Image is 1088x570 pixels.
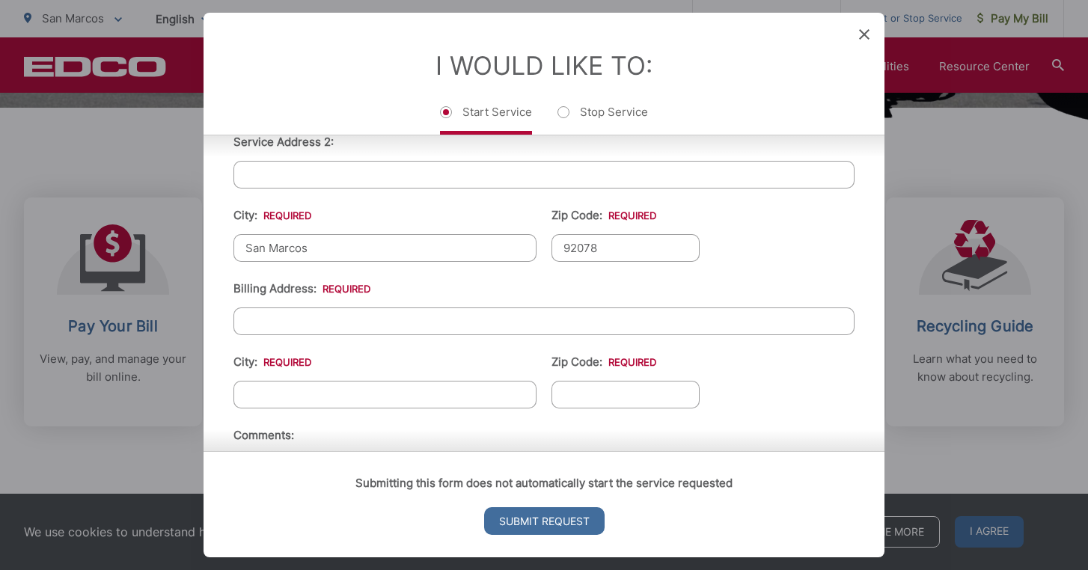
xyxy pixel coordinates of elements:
[233,282,370,295] label: Billing Address:
[557,105,648,135] label: Stop Service
[484,507,605,535] input: Submit Request
[355,476,733,490] strong: Submitting this form does not automatically start the service requested
[551,355,656,369] label: Zip Code:
[233,429,294,442] label: Comments:
[233,355,311,369] label: City:
[551,209,656,222] label: Zip Code:
[233,209,311,222] label: City:
[440,105,532,135] label: Start Service
[435,50,653,81] label: I Would Like To:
